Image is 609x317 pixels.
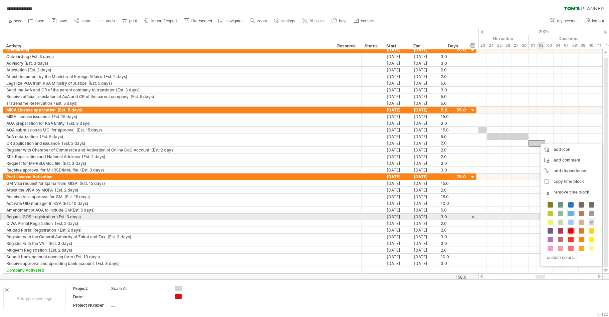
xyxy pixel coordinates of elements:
div: [DATE] [410,260,437,267]
div: [DATE] [383,120,410,126]
a: filter/search [182,17,214,25]
div: Muqeem Registration (Est. 2 days) [6,247,331,253]
div: MISA License application (Est. 5 days) [6,107,331,113]
div: Receive Visa approval for GM (Est. 15 days) [6,194,331,200]
div: Tradename Reservation (Est. 5 days) [6,100,331,106]
div: [DATE] [410,234,437,240]
div: Tuesday, 2 December 2025 [537,42,545,49]
div: 3.0 [441,240,466,247]
div: Monday, 8 December 2025 [570,42,579,49]
div: [DATE] [410,167,437,173]
div: [DATE] [410,140,437,146]
div: [DATE] [410,220,437,227]
div: [DATE] [410,107,437,113]
div: [DATE] [383,67,410,73]
div: [DATE] [383,260,410,267]
div: [DATE] [383,80,410,86]
div: [DATE] [383,180,410,187]
div: 5.0 [441,93,466,100]
div: Attest the VISA by MOFA (Est. 2 days) [6,187,331,193]
div: [DATE] [383,240,410,247]
div: Thursday, 4 December 2025 [554,42,562,49]
div: [DATE] [410,73,437,80]
div: [DATE] [410,100,437,106]
div: Thursday, 11 December 2025 [595,42,604,49]
a: AI assist [300,17,327,25]
div: SPL Registration and National Address (Est. 2 days) [6,153,331,160]
div: 2.0 [441,227,466,233]
div: 3.0 [441,214,466,220]
div: [DATE] [410,200,437,207]
div: [DATE] [410,214,437,220]
span: print [129,19,137,23]
div: [DATE] [410,60,437,66]
div: Thursday, 27 November 2025 [512,42,520,49]
div: custom colors... [544,253,596,262]
span: contact [361,19,374,23]
div: Request for MHRSD/MoL file (Est. 3 days) [6,160,331,167]
span: AI assist [310,19,325,23]
div: Request GOSI registration (Est. 3 days) [6,214,331,220]
div: 3.0 [441,53,466,60]
div: Register with the VAT (Est. 3 days) [6,240,331,247]
div: [DATE] [383,194,410,200]
div: Wednesday, 26 November 2025 [503,42,512,49]
div: Submit bank account opening form (Est. 10 days) [6,254,331,260]
div: [DATE] [383,187,410,193]
div: .... [111,302,167,308]
div: 3.0 [441,160,466,167]
div: [DATE] [410,254,437,260]
a: my account [548,17,580,25]
div: [DATE] [410,127,437,133]
div: 3.0 [441,87,466,93]
div: [DATE] [383,247,410,253]
div: Add your own logo [3,286,66,311]
div: [DATE] [410,147,437,153]
div: [DATE] [383,87,410,93]
div: [DATE] [383,207,410,213]
div: [DATE] [410,47,437,53]
span: remove time block [554,190,589,195]
div: [DATE] [410,53,437,60]
div: [DATE] [383,153,410,160]
div: Date: [73,294,110,300]
div: Legalize POA from KSA Ministry of Justice (Est. 5 days) [6,80,331,86]
div: 5.0 [441,207,466,213]
div: Tuesday, 9 December 2025 [579,42,587,49]
div: 3.0 [441,260,466,267]
div: Receive approval for MHRSD/MoL file (Est. 3 days) [6,167,331,173]
div: CR application and issuance (Est. 2 days) [6,140,331,146]
div: Resource [337,43,358,49]
div: Amendment of AOA to include GM(Est. 5 days) [6,207,331,213]
a: help [330,17,349,25]
div: 2.0 [441,67,466,73]
div: [DATE] [383,127,410,133]
a: share [72,17,93,25]
div: [DATE] [410,113,437,120]
div: GM Visa request for Iqama from MISA (Est. 15 days) [6,180,331,187]
div: [DATE] [410,187,437,193]
div: Wednesday, 10 December 2025 [587,42,595,49]
div: [DATE] [383,47,410,53]
div: AOA submission to MCI for approval (Est. 15 days) [6,127,331,133]
span: settings [281,19,295,23]
div: [DATE] [383,53,410,60]
div: [DATE] [383,140,410,146]
div: Scale AI [111,286,167,291]
div: [DATE] [383,60,410,66]
div: 15.0 [441,194,466,200]
div: [DATE] [410,174,437,180]
span: help [339,19,347,23]
a: import / export [142,17,179,25]
div: Onboarding (Est. 3 days) [6,53,331,60]
div: [DATE] [383,220,410,227]
div: 2.0 [441,220,466,227]
div: 2.0 [441,73,466,80]
div: [DATE] [383,174,410,180]
div: [DATE] [410,120,437,126]
div: [DATE] [383,227,410,233]
div: add comment [541,155,602,166]
div: Tuesday, 25 November 2025 [495,42,503,49]
div: 2.0 [441,247,466,253]
span: my account [557,19,578,23]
